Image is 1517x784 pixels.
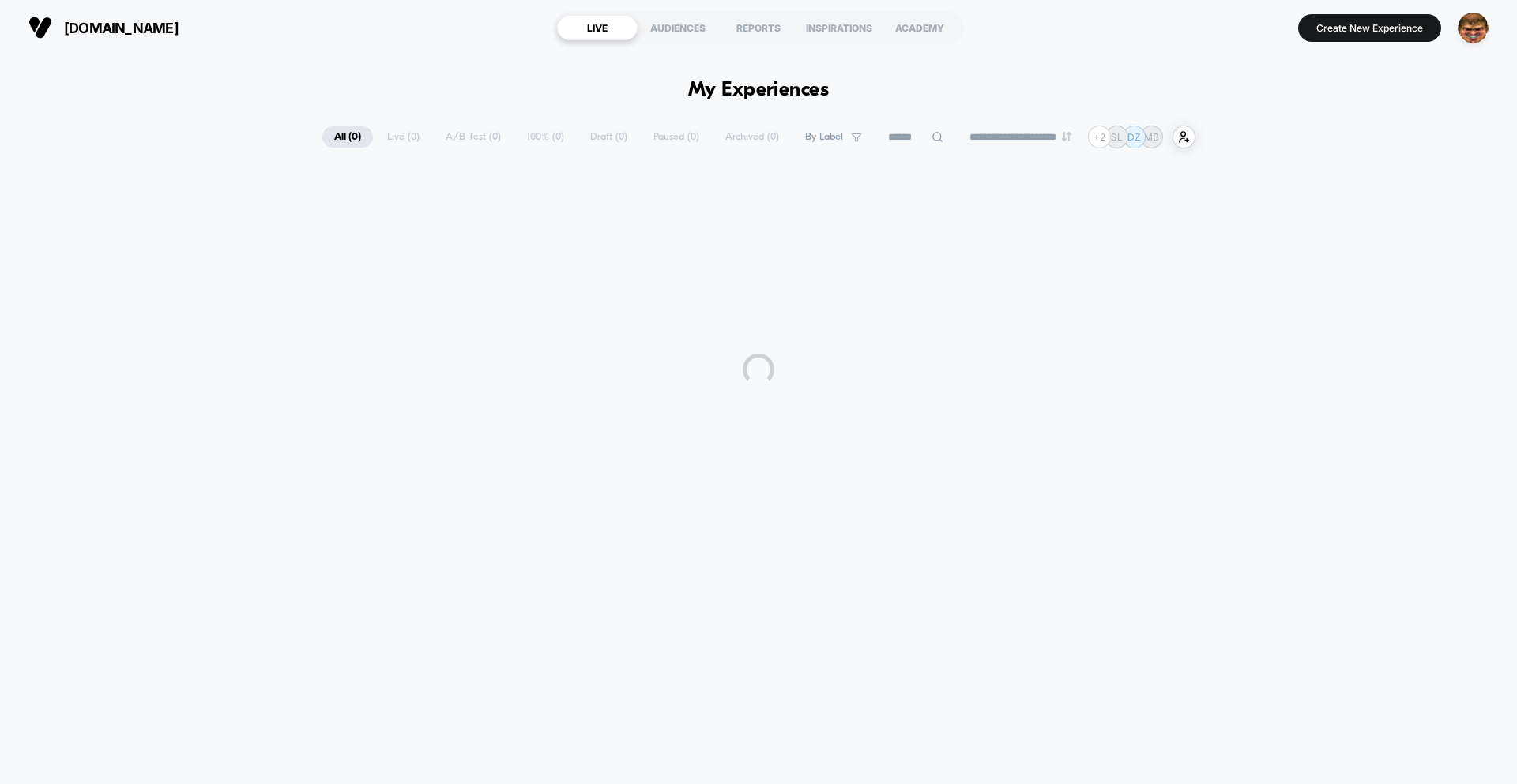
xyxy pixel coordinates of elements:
div: REPORTS [718,15,799,40]
p: MB [1144,131,1159,143]
img: end [1062,132,1071,141]
span: All ( 0 ) [322,126,373,148]
p: DZ [1127,131,1141,143]
h1: My Experiences [688,79,830,102]
img: ppic [1458,13,1489,43]
div: LIVE [557,15,638,40]
span: [DOMAIN_NAME] [64,20,179,36]
div: INSPIRATIONS [799,15,879,40]
button: [DOMAIN_NAME] [24,15,183,40]
img: Visually logo [28,16,52,39]
button: ppic [1453,12,1493,44]
div: + 2 [1088,126,1111,148]
div: AUDIENCES [638,15,718,40]
div: ACADEMY [879,15,960,40]
span: By Label [805,131,843,143]
p: SL [1111,131,1123,143]
button: Create New Experience [1298,14,1441,42]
